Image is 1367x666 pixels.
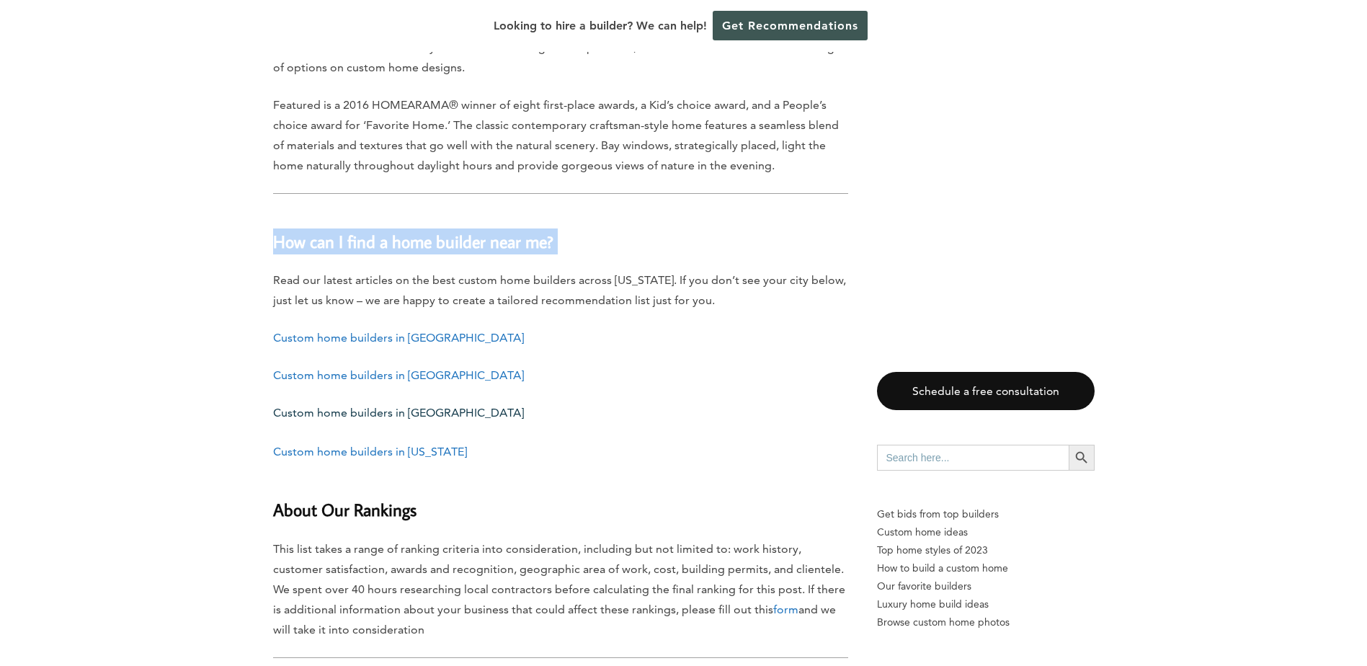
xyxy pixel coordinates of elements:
[877,523,1095,541] a: Custom home ideas
[713,11,868,40] a: Get Recommendations
[273,368,524,382] a: Custom home builders in [GEOGRAPHIC_DATA]
[273,211,848,254] h3: How can I find a home builder near me?
[273,498,417,520] b: About Our Rankings
[1074,450,1090,466] svg: Search
[877,613,1095,631] a: Browse custom home photos
[877,577,1095,595] a: Our favorite builders
[877,559,1095,577] a: How to build a custom home
[273,20,847,74] span: Sterling Homes put a fresh face on classic designs including modern, contemporary, and English Tu...
[877,505,1095,523] p: Get bids from top builders
[273,331,524,345] a: Custom home builders in [GEOGRAPHIC_DATA]
[273,445,467,458] a: Custom home builders in [US_STATE]
[773,603,798,616] a: form
[877,595,1095,613] a: Luxury home build ideas
[273,406,524,419] a: Custom home builders in [GEOGRAPHIC_DATA]
[273,270,848,311] p: Read our latest articles on the best custom home builders across [US_STATE]. If you don’t see you...
[877,541,1095,559] a: Top home styles of 2023
[273,98,839,172] span: Featured is a 2016 HOMEARAMA® winner of eight first-place awards, a Kid’s choice award, and a Peo...
[877,372,1095,410] a: Schedule a free consultation
[273,539,848,640] p: This list takes a range of ranking criteria into consideration, including but not limited to: wor...
[877,445,1069,471] input: Search here...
